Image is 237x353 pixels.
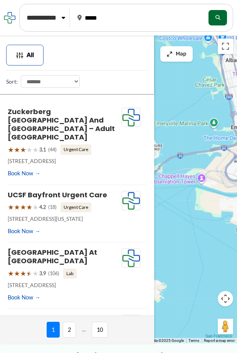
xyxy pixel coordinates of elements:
span: Lab [63,269,77,279]
span: ★ [32,201,39,214]
a: Book Now [8,292,40,303]
span: ★ [14,267,20,280]
span: Map data ©2025 Google [142,338,184,343]
button: Toggle fullscreen view [218,39,233,54]
span: 3.1 [39,145,46,155]
img: Expected Healthcare Logo [122,315,140,334]
span: All [27,53,34,58]
a: Book Now [8,226,40,236]
span: ★ [20,201,26,214]
span: 3.9 [39,269,46,278]
img: Expected Healthcare Logo [122,108,140,127]
span: Map [176,51,187,57]
a: UCSF Lab Services at [GEOGRAPHIC_DATA] [8,314,87,332]
a: Book Now [8,168,40,178]
a: UCSF Bayfront Urgent Care [8,190,107,200]
span: ★ [32,143,39,156]
a: Report a map error [204,338,235,343]
span: ★ [26,201,32,214]
p: [STREET_ADDRESS][US_STATE] [8,214,121,224]
span: ★ [32,267,39,280]
img: Filter [16,51,24,59]
button: Drag Pegman onto the map to open Street View [218,319,233,334]
span: (18) [48,203,57,212]
span: 4.2 [39,203,46,212]
span: 10 [92,322,108,338]
img: Expected Healthcare Logo [122,191,140,210]
button: Map [160,46,193,62]
p: [STREET_ADDRESS] [8,156,121,166]
a: [GEOGRAPHIC_DATA] at [GEOGRAPHIC_DATA] [8,247,97,266]
label: Sort: [6,77,18,87]
span: ★ [20,143,26,156]
span: Urgent Care [61,145,91,155]
p: [STREET_ADDRESS] [8,280,121,290]
span: ★ [14,201,20,214]
button: Map camera controls [218,291,233,306]
button: All [6,45,44,66]
img: Expected Healthcare Mobile Logo [4,12,15,24]
span: ★ [8,143,14,156]
span: ★ [26,267,32,280]
span: ★ [8,201,14,214]
span: ... [79,322,89,338]
span: 2 [63,322,76,338]
span: ★ [14,143,20,156]
span: (44) [48,145,57,155]
span: ★ [8,267,14,280]
span: ★ [20,267,26,280]
span: 1 [47,322,60,338]
span: Urgent Care [61,202,91,212]
img: Expected Healthcare Logo [122,249,140,268]
span: (106) [48,269,59,278]
img: Maximize [166,51,173,57]
span: ★ [26,143,32,156]
a: Terms (opens in new tab) [188,338,199,343]
a: Zuckerberg [GEOGRAPHIC_DATA] and [GEOGRAPHIC_DATA] – Adult [GEOGRAPHIC_DATA] [8,107,115,142]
